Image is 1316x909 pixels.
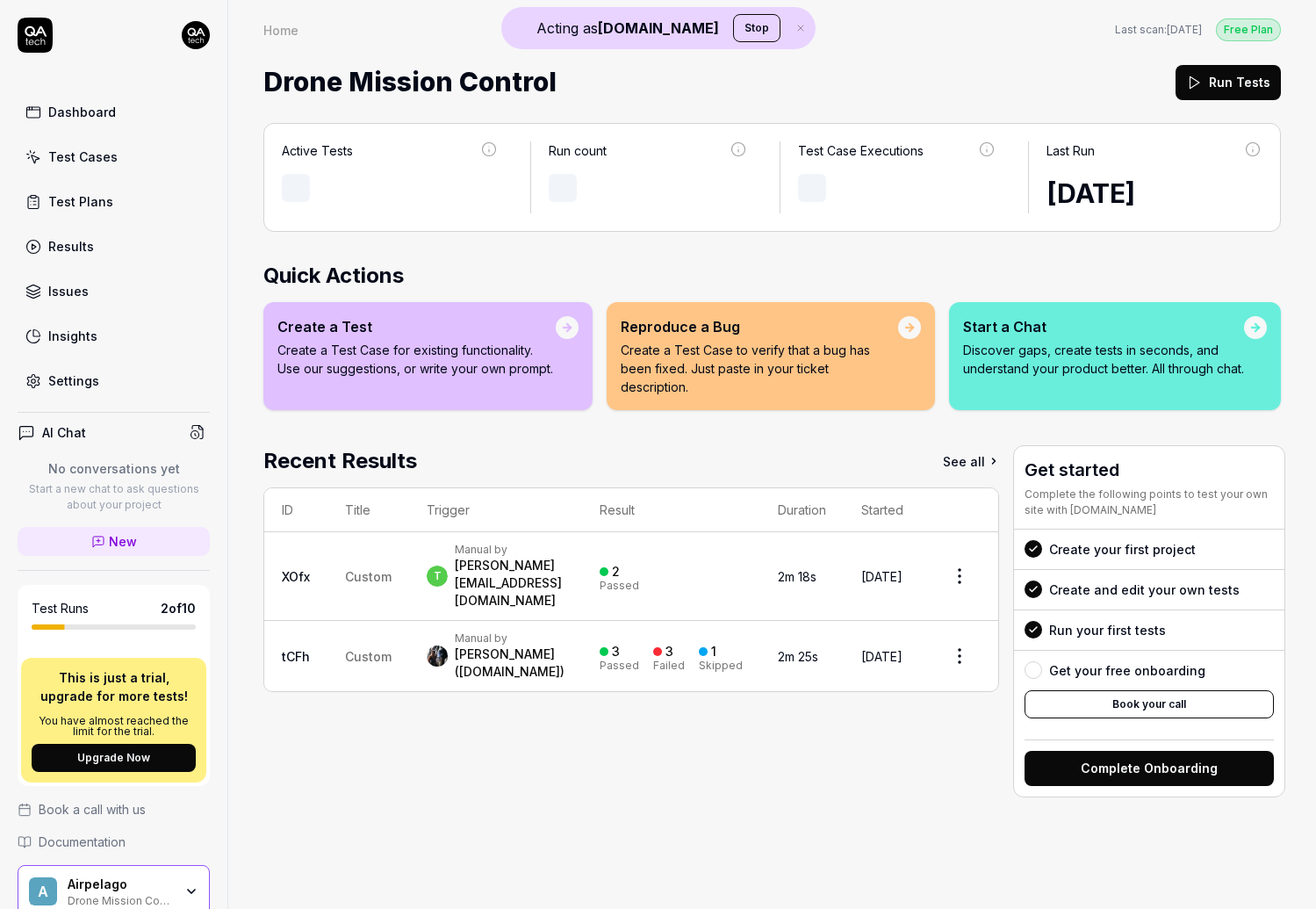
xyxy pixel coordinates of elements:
div: Skipped [699,660,743,671]
a: New [18,527,210,556]
img: 7ccf6c19-61ad-4a6c-8811-018b02a1b829.jpg [182,21,210,49]
div: Create and edit your own tests [1049,581,1240,599]
th: Result [582,488,760,532]
button: Book your call [1025,690,1274,718]
div: Get your free onboarding [1049,661,1205,680]
button: Run Tests [1176,65,1281,100]
div: Passed [600,660,639,671]
th: ID [264,488,327,532]
th: Started [844,488,921,532]
a: Test Plans [18,184,210,219]
p: Start a new chat to ask questions about your project [18,481,210,513]
span: Last scan: [1115,22,1202,38]
a: Test Cases [18,140,210,174]
div: [PERSON_NAME] ([DOMAIN_NAME]) [455,646,565,681]
h5: Test Runs [32,601,89,617]
div: Last Run [1046,141,1095,160]
time: [DATE] [861,569,903,584]
div: Issues [48,282,89,300]
div: 2 [612,564,620,580]
span: Book a call with us [39,800,146,819]
img: 05712e90-f4ae-4f2d-bd35-432edce69fe3.jpeg [427,646,448,667]
button: Free Plan [1216,18,1281,41]
div: [PERSON_NAME][EMAIL_ADDRESS][DOMAIN_NAME] [455,557,565,610]
span: A [29,877,57,905]
a: Settings [18,364,210,398]
span: New [109,532,137,551]
div: Results [48,237,94,256]
div: Test Case Executions [798,141,924,160]
a: Results [18,229,210,263]
div: Insights [48,327,97,345]
button: Stop [733,14,780,42]
p: Discover gaps, create tests in seconds, and understand your product better. All through chat. [963,341,1244,378]
button: Last scan:[DATE] [1115,22,1202,38]
p: Create a Test Case for existing functionality. Use our suggestions, or write your own prompt. [277,341,556,378]
button: Complete Onboarding [1025,751,1274,786]
div: Complete the following points to test your own site with [DOMAIN_NAME] [1025,487,1274,518]
h3: Get started [1025,457,1274,483]
div: Settings [48,372,99,390]
time: [DATE] [1046,177,1135,209]
div: Dashboard [48,103,116,121]
th: Duration [760,488,844,532]
time: [DATE] [861,649,903,664]
div: 1 [711,644,716,660]
div: Airpelago [68,877,173,892]
div: Create your first project [1049,540,1196,559]
div: Start a Chat [963,316,1244,337]
span: Custom [345,569,392,584]
a: tCFh [282,649,310,664]
time: [DATE] [1167,23,1202,36]
a: Book a call with us [18,800,210,819]
span: Custom [345,649,392,664]
span: 2 of 10 [161,599,196,617]
a: Documentation [18,833,210,851]
div: Test Cases [48,148,118,166]
div: Passed [600,581,639,591]
a: Issues [18,274,210,308]
div: Drone Mission Control [68,892,173,906]
th: Title [327,488,409,532]
h4: AI Chat [42,423,86,442]
div: 3 [612,644,620,660]
button: Upgrade Now [32,744,196,772]
div: Run count [549,141,607,160]
div: Manual by [455,543,565,557]
div: Create a Test [277,316,556,337]
a: Insights [18,319,210,353]
span: Drone Mission Control [263,59,557,105]
a: See all [943,445,999,477]
div: Reproduce a Bug [621,316,898,337]
h2: Quick Actions [263,260,1281,292]
a: Dashboard [18,95,210,129]
p: This is just a trial, upgrade for more tests! [32,668,196,705]
time: 2m 18s [778,569,816,584]
div: Manual by [455,631,565,646]
div: Run your first tests [1049,621,1166,639]
div: Test Plans [48,192,113,211]
h2: Recent Results [263,445,417,477]
div: Free Plan [1216,18,1281,41]
div: Failed [653,660,685,671]
div: 3 [665,644,673,660]
p: Create a Test Case to verify that a bug has been fixed. Just paste in your ticket description. [621,341,898,396]
a: XOfx [282,569,310,584]
time: 2m 25s [778,649,818,664]
div: Home [263,21,298,39]
span: Documentation [39,833,126,851]
p: You have almost reached the limit for the trial. [32,716,196,737]
div: Active Tests [282,141,353,160]
th: Trigger [409,488,582,532]
span: t [427,566,448,587]
p: No conversations yet [18,459,210,478]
